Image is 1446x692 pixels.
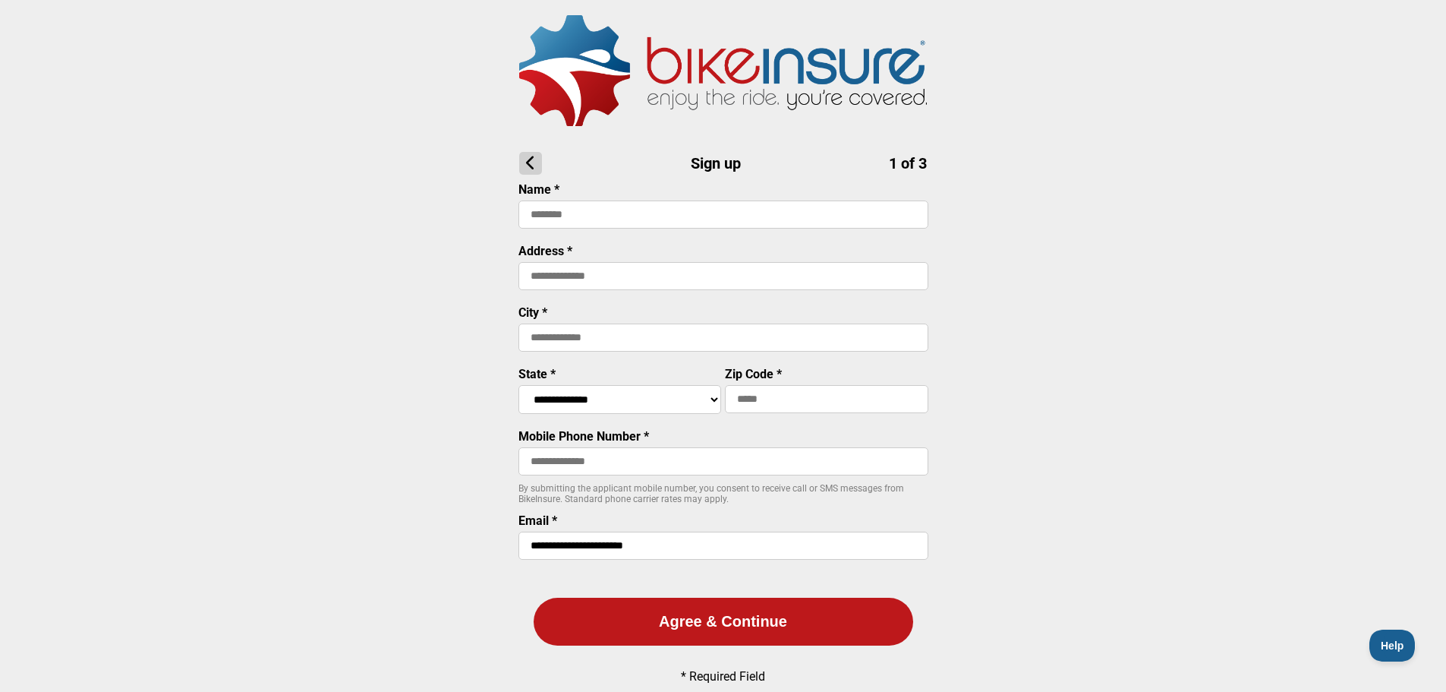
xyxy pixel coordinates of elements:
label: City * [518,305,547,320]
label: State * [518,367,556,381]
iframe: Toggle Customer Support [1369,630,1416,662]
label: Email * [518,513,557,528]
p: By submitting the applicant mobile number, you consent to receive call or SMS messages from BikeI... [518,483,928,504]
label: Name * [518,182,559,197]
button: Agree & Continue [534,598,913,646]
span: 1 of 3 [889,154,927,172]
p: * Required Field [681,669,765,684]
h1: Sign up [519,152,927,175]
label: Zip Code * [725,367,782,381]
label: Mobile Phone Number * [518,429,649,444]
label: Address * [518,244,572,258]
